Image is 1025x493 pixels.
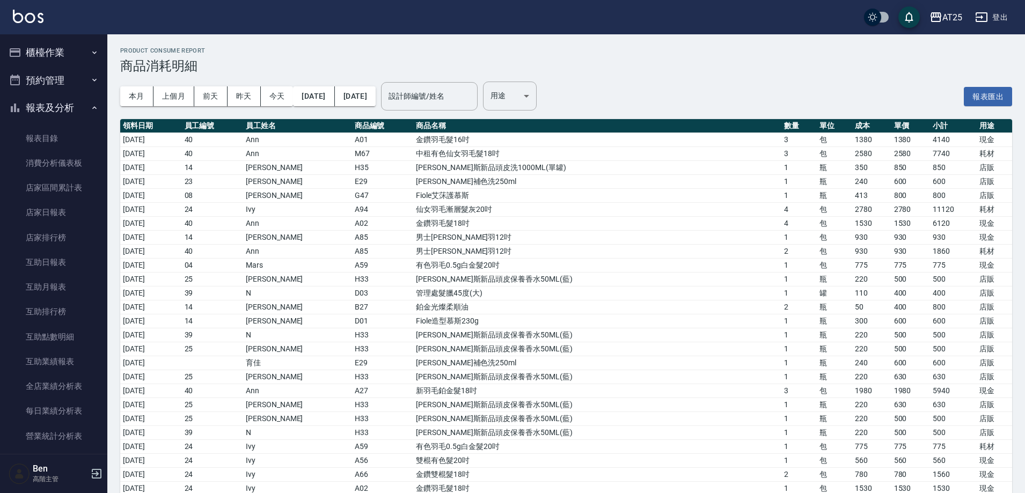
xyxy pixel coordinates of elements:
td: [PERSON_NAME] [243,370,352,384]
td: 23 [182,174,244,188]
td: 1 [781,230,817,244]
td: 04 [182,258,244,272]
td: B27 [352,300,414,314]
td: H33 [352,328,414,342]
td: 1 [781,328,817,342]
td: 220 [852,370,891,384]
td: [PERSON_NAME]斯新品頭皮保養香水50ML(藍) [413,398,781,411]
td: 40 [182,216,244,230]
td: [PERSON_NAME]補色洗250ml [413,174,781,188]
td: 瓶 [817,425,852,439]
td: E29 [352,174,414,188]
td: 1980 [891,384,931,398]
td: 包 [817,244,852,258]
td: Ann [243,133,352,146]
td: 400 [891,286,931,300]
button: 登出 [971,8,1012,27]
td: 500 [930,342,977,356]
td: 850 [891,160,931,174]
td: 耗材 [977,202,1012,216]
td: 400 [891,300,931,314]
td: 現金 [977,133,1012,146]
td: 800 [930,188,977,202]
td: 2 [781,300,817,314]
td: N [243,425,352,439]
td: 220 [852,342,891,356]
th: 員工編號 [182,119,244,133]
td: 25 [182,411,244,425]
th: 數量 [781,119,817,133]
td: 11120 [930,202,977,216]
td: H33 [352,398,414,411]
td: 600 [891,174,931,188]
td: 1 [781,272,817,286]
td: 600 [930,356,977,370]
a: 營業統計分析表 [4,424,103,448]
td: 店販 [977,398,1012,411]
td: 14 [182,314,244,328]
th: 領料日期 [120,119,182,133]
td: [PERSON_NAME]補色洗250ml [413,356,781,370]
td: 500 [930,272,977,286]
td: [PERSON_NAME] [243,314,352,328]
td: Ann [243,244,352,258]
td: 39 [182,425,244,439]
td: 7740 [930,146,977,160]
td: [DATE] [120,174,182,188]
td: 瓶 [817,328,852,342]
td: A85 [352,244,414,258]
td: 220 [852,328,891,342]
td: 現金 [977,216,1012,230]
td: H33 [352,425,414,439]
td: [PERSON_NAME]斯新品頭皮保養香水50ML(藍) [413,342,781,356]
td: 5940 [930,384,977,398]
td: 930 [930,230,977,244]
td: 24 [182,439,244,453]
td: 包 [817,133,852,146]
td: [DATE] [120,425,182,439]
td: 220 [852,272,891,286]
h5: Ben [33,463,87,474]
td: 14 [182,160,244,174]
a: 報表目錄 [4,126,103,151]
td: [PERSON_NAME] [243,188,352,202]
td: [DATE] [120,342,182,356]
td: 40 [182,384,244,398]
button: save [898,6,920,28]
td: [PERSON_NAME] [243,174,352,188]
td: H33 [352,272,414,286]
td: [DATE] [120,146,182,160]
td: 包 [817,230,852,244]
td: 1980 [852,384,891,398]
td: [DATE] [120,439,182,453]
td: 1380 [891,133,931,146]
td: 350 [852,160,891,174]
td: [DATE] [120,398,182,411]
td: 630 [891,398,931,411]
td: 39 [182,286,244,300]
td: 店販 [977,328,1012,342]
th: 商品編號 [352,119,414,133]
a: 店家日報表 [4,200,103,225]
td: 金鑽羽毛髮16吋 [413,133,781,146]
th: 單價 [891,119,931,133]
button: 預約管理 [4,67,103,94]
td: 1 [781,370,817,384]
td: [DATE] [120,244,182,258]
h2: Product Consume Report [120,47,1012,54]
td: 240 [852,174,891,188]
td: 775 [891,258,931,272]
td: 600 [930,174,977,188]
td: H35 [352,160,414,174]
td: 店販 [977,425,1012,439]
td: 店販 [977,370,1012,384]
td: 管理處髮臘45度(大) [413,286,781,300]
td: 店販 [977,188,1012,202]
th: 單位 [817,119,852,133]
td: 600 [891,314,931,328]
td: 1380 [852,133,891,146]
td: 1 [781,356,817,370]
td: [DATE] [120,202,182,216]
td: 630 [891,370,931,384]
td: A27 [352,384,414,398]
